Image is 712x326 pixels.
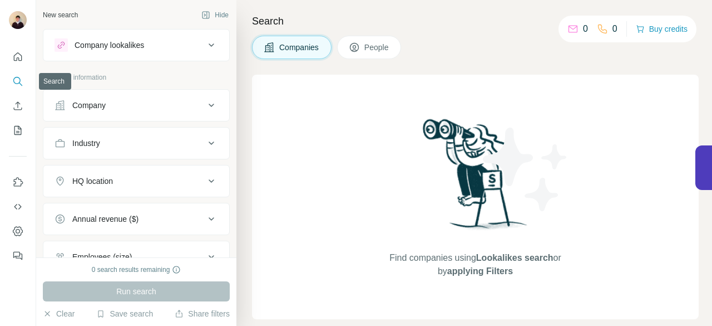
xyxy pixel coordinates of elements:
div: Industry [72,138,100,149]
button: Clear [43,308,75,319]
button: Industry [43,130,229,157]
img: Surfe Illustration - Stars [476,119,576,220]
span: Lookalikes search [476,253,553,262]
button: Company lookalikes [43,32,229,59]
div: HQ location [72,176,113,187]
button: Company [43,92,229,119]
span: Find companies using or by [386,251,564,278]
button: Share filters [175,308,230,319]
button: Employees (size) [43,244,229,270]
button: Search [9,71,27,91]
h4: Search [252,13,699,29]
div: Company [72,100,106,111]
img: Surfe Illustration - Woman searching with binoculars [418,116,533,240]
button: Buy credits [636,21,688,37]
button: HQ location [43,168,229,194]
button: Use Surfe API [9,197,27,217]
button: Dashboard [9,221,27,241]
p: 0 [583,22,588,36]
button: Save search [96,308,153,319]
div: Employees (size) [72,251,132,262]
button: Hide [194,7,236,23]
div: New search [43,10,78,20]
span: applying Filters [447,266,513,276]
button: Enrich CSV [9,96,27,116]
span: People [364,42,390,53]
div: Annual revenue ($) [72,213,139,225]
button: Annual revenue ($) [43,206,229,232]
div: Company lookalikes [75,40,144,51]
img: Avatar [9,11,27,29]
span: Companies [279,42,320,53]
p: 0 [612,22,617,36]
button: My lists [9,120,27,140]
p: Company information [43,72,230,82]
div: 0 search results remaining [92,265,181,275]
button: Quick start [9,47,27,67]
button: Use Surfe on LinkedIn [9,172,27,192]
button: Feedback [9,246,27,266]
